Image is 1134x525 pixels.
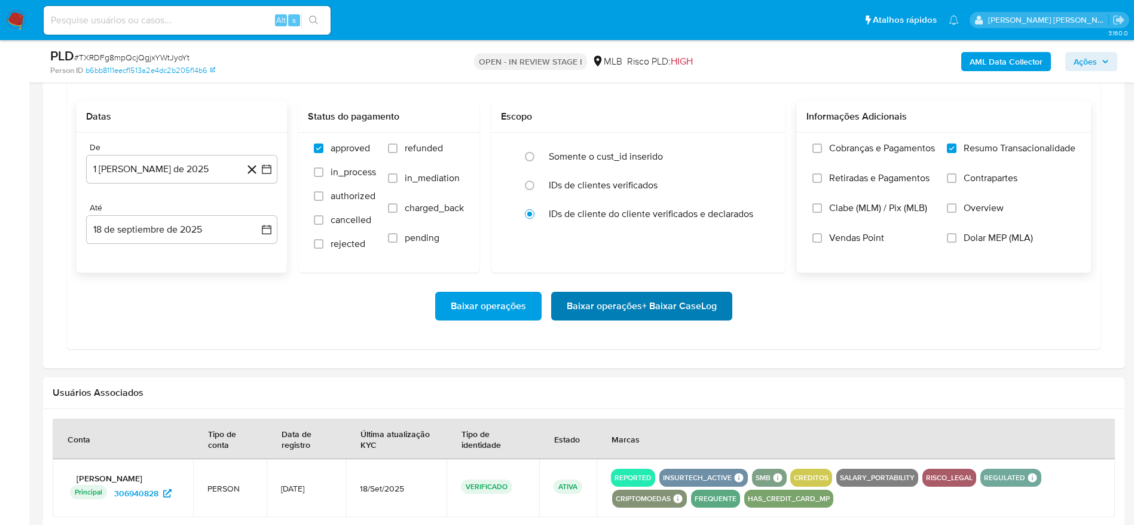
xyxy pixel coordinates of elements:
[292,14,296,26] span: s
[74,51,189,63] span: # TXRDFg8mpQcjQgjxYWtJyoYt
[671,54,693,68] span: HIGH
[988,14,1109,26] p: lucas.santiago@mercadolivre.com
[873,14,937,26] span: Atalhos rápidos
[1074,52,1097,71] span: Ações
[301,12,326,29] button: search-icon
[949,15,959,25] a: Notificações
[50,65,83,76] b: Person ID
[44,13,331,28] input: Pesquise usuários ou casos...
[627,55,693,68] span: Risco PLD:
[1108,28,1128,38] span: 3.160.0
[970,52,1043,71] b: AML Data Collector
[961,52,1051,71] button: AML Data Collector
[1065,52,1117,71] button: Ações
[276,14,286,26] span: Alt
[592,55,622,68] div: MLB
[53,387,1115,399] h2: Usuários Associados
[85,65,215,76] a: b6bb8111eecf1513a2e4dc2b205f14b6
[474,53,587,70] p: OPEN - IN REVIEW STAGE I
[50,46,74,65] b: PLD
[1112,14,1125,26] a: Sair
